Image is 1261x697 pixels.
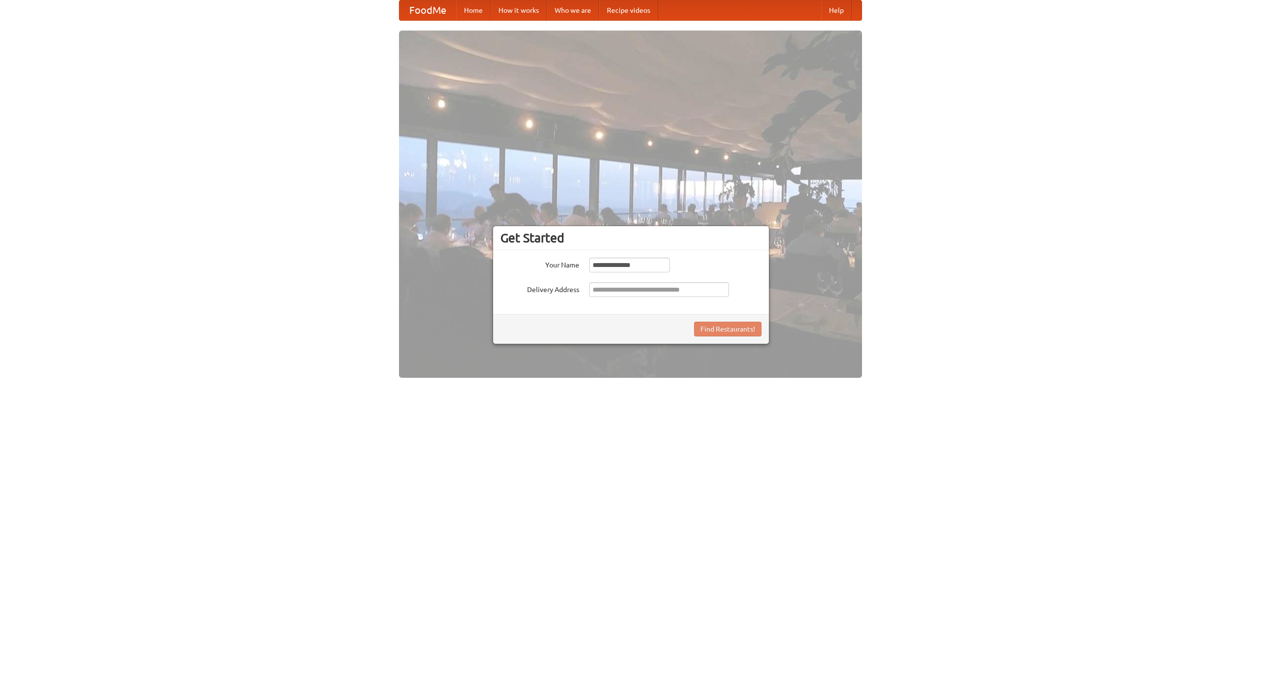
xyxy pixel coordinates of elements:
a: Who we are [547,0,599,20]
label: Your Name [500,258,579,270]
button: Find Restaurants! [694,322,762,336]
h3: Get Started [500,231,762,245]
a: Home [456,0,491,20]
a: Recipe videos [599,0,658,20]
a: How it works [491,0,547,20]
label: Delivery Address [500,282,579,295]
a: Help [821,0,852,20]
a: FoodMe [399,0,456,20]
